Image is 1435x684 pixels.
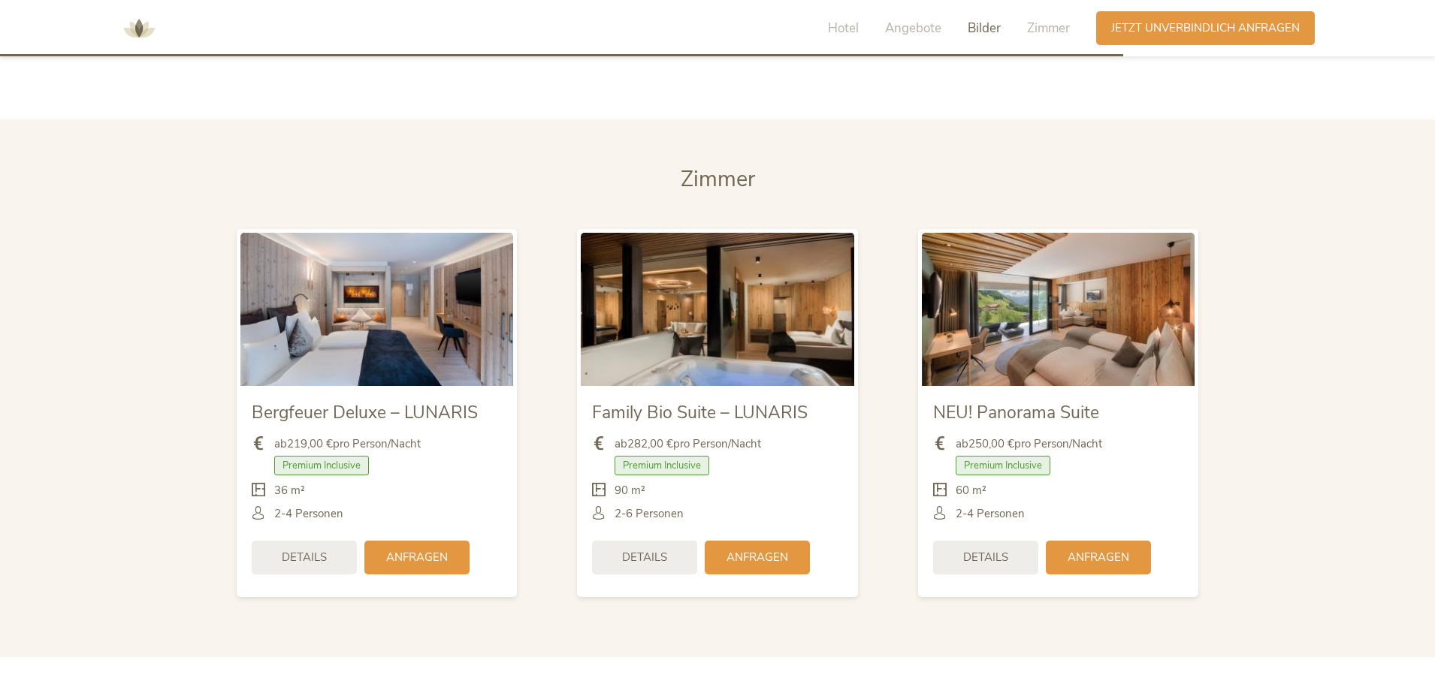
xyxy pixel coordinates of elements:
span: 2-4 Personen [274,506,343,522]
span: ab pro Person/Nacht [615,436,761,452]
span: ab pro Person/Nacht [956,436,1102,452]
span: 90 m² [615,483,645,499]
span: Premium Inclusive [274,456,369,475]
span: NEU! Panorama Suite [933,401,1099,424]
a: AMONTI & LUNARIS Wellnessresort [116,23,162,33]
img: NEU! Panorama Suite [922,233,1195,386]
span: Premium Inclusive [956,456,1050,475]
b: 250,00 € [968,436,1014,451]
span: Hotel [828,20,859,37]
span: Family Bio Suite – LUNARIS [592,401,808,424]
span: Anfragen [386,550,448,565]
span: Zimmer [681,164,755,194]
span: 60 m² [956,483,986,499]
span: Jetzt unverbindlich anfragen [1111,20,1300,36]
span: Anfragen [727,550,788,565]
b: 219,00 € [287,436,333,451]
span: Premium Inclusive [615,456,709,475]
span: 36 m² [274,483,305,499]
span: Details [282,550,327,565]
span: Bilder [968,20,1001,37]
span: 2-6 Personen [615,506,684,522]
span: 2-4 Personen [956,506,1025,522]
span: Details [963,550,1008,565]
img: Bergfeuer Deluxe – LUNARIS [240,233,513,386]
img: Family Bio Suite – LUNARIS [581,233,853,386]
span: Angebote [885,20,941,37]
img: AMONTI & LUNARIS Wellnessresort [116,6,162,51]
span: Zimmer [1027,20,1070,37]
span: Anfragen [1068,550,1129,565]
span: Details [622,550,667,565]
span: ab pro Person/Nacht [274,436,421,452]
span: Bergfeuer Deluxe – LUNARIS [252,401,478,424]
b: 282,00 € [627,436,673,451]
